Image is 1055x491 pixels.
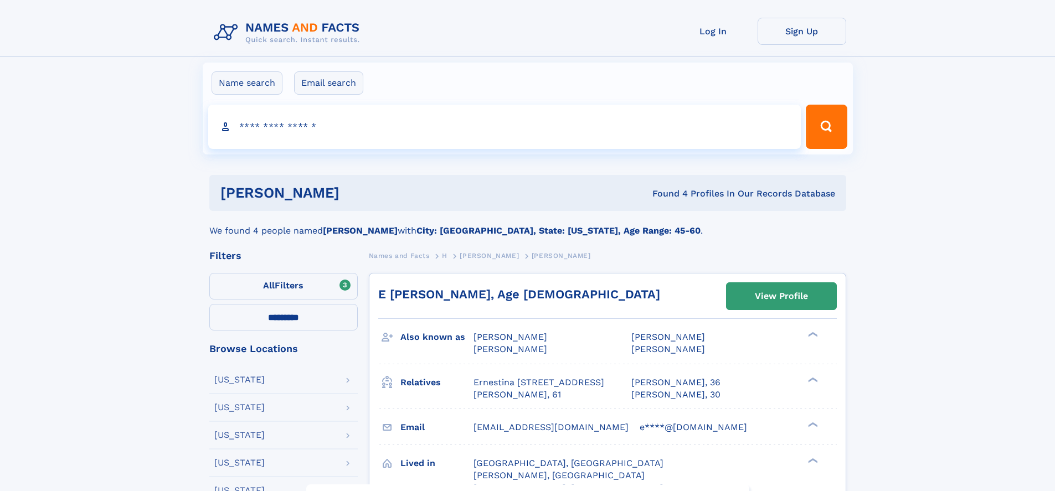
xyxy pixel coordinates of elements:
[323,225,398,236] b: [PERSON_NAME]
[460,252,519,260] span: [PERSON_NAME]
[669,18,758,45] a: Log In
[214,403,265,412] div: [US_STATE]
[474,376,604,389] a: Ernestina [STREET_ADDRESS]
[474,332,547,342] span: [PERSON_NAME]
[532,252,591,260] span: [PERSON_NAME]
[209,211,846,237] div: We found 4 people named with .
[474,458,663,468] span: [GEOGRAPHIC_DATA], [GEOGRAPHIC_DATA]
[400,373,474,392] h3: Relatives
[496,188,835,200] div: Found 4 Profiles In Our Records Database
[805,376,819,383] div: ❯
[209,18,369,48] img: Logo Names and Facts
[805,331,819,338] div: ❯
[460,249,519,262] a: [PERSON_NAME]
[631,376,721,389] a: [PERSON_NAME], 36
[214,458,265,467] div: [US_STATE]
[400,418,474,437] h3: Email
[209,344,358,354] div: Browse Locations
[474,389,561,401] a: [PERSON_NAME], 61
[474,422,629,432] span: [EMAIL_ADDRESS][DOMAIN_NAME]
[474,344,547,354] span: [PERSON_NAME]
[805,421,819,428] div: ❯
[806,105,847,149] button: Search Button
[220,186,496,200] h1: [PERSON_NAME]
[214,431,265,440] div: [US_STATE]
[294,71,363,95] label: Email search
[369,249,430,262] a: Names and Facts
[474,470,645,480] span: [PERSON_NAME], [GEOGRAPHIC_DATA]
[214,375,265,384] div: [US_STATE]
[378,287,660,301] a: E [PERSON_NAME], Age [DEMOGRAPHIC_DATA]
[805,457,819,464] div: ❯
[631,332,705,342] span: [PERSON_NAME]
[400,454,474,473] h3: Lived in
[212,71,282,95] label: Name search
[208,105,801,149] input: search input
[631,389,721,401] a: [PERSON_NAME], 30
[209,251,358,261] div: Filters
[263,280,275,291] span: All
[442,249,447,262] a: H
[755,283,808,309] div: View Profile
[209,273,358,299] label: Filters
[442,252,447,260] span: H
[631,344,705,354] span: [PERSON_NAME]
[727,283,836,309] a: View Profile
[416,225,701,236] b: City: [GEOGRAPHIC_DATA], State: [US_STATE], Age Range: 45-60
[758,18,846,45] a: Sign Up
[400,328,474,347] h3: Also known as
